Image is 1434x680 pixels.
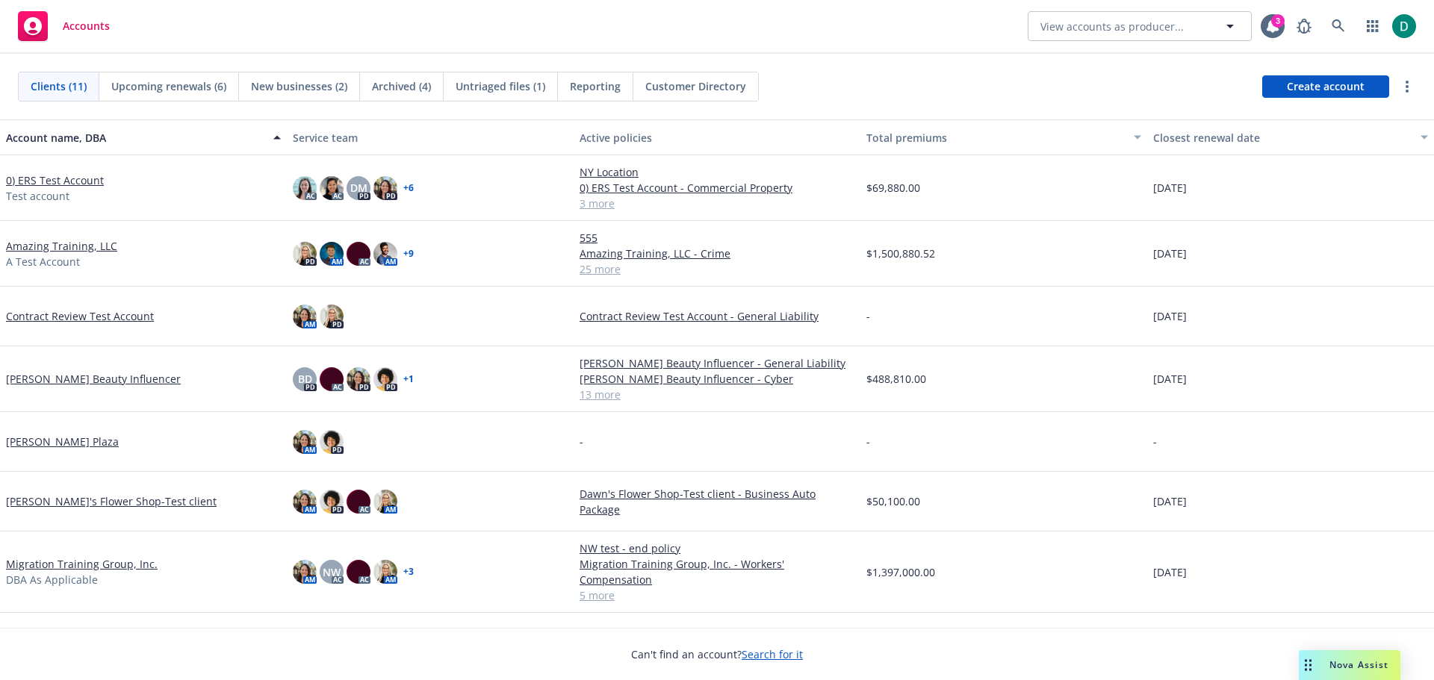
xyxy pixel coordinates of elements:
button: Closest renewal date [1147,119,1434,155]
span: $50,100.00 [866,493,920,509]
a: Dawn's Flower Shop-Test client - Business Auto [580,486,854,502]
span: [DATE] [1153,246,1187,261]
a: [PERSON_NAME] Plaza [6,434,119,449]
img: photo [320,242,344,266]
img: photo [373,242,397,266]
div: 3 [1271,14,1285,28]
img: photo [347,242,370,266]
a: 0) ERS Test Account [6,172,104,188]
span: New businesses (2) [251,78,347,94]
span: [DATE] [1153,308,1187,324]
a: + 3 [403,567,414,576]
div: Drag to move [1299,650,1317,680]
a: more [1398,78,1416,96]
img: photo [320,305,344,328]
span: [DATE] [1153,564,1187,580]
span: [DATE] [1153,493,1187,509]
div: Closest renewal date [1153,130,1412,146]
img: photo [373,560,397,584]
img: photo [293,305,317,328]
img: photo [320,176,344,200]
span: Untriaged files (1) [456,78,545,94]
img: photo [373,367,397,391]
span: Accounts [63,20,110,32]
a: Switch app [1358,11,1388,41]
a: Create account [1262,75,1389,98]
img: photo [1392,14,1416,38]
a: Search for it [742,647,803,661]
a: Summary of Insurance, Inc [6,627,140,643]
div: Active policies [580,130,854,146]
span: View accounts as producer... [1040,19,1184,34]
a: Report a Bug [1289,11,1319,41]
a: [PERSON_NAME] Beauty Influencer - General Liability [580,355,854,371]
a: Amazing Training, LLC - Crime [580,246,854,261]
button: View accounts as producer... [1028,11,1252,41]
span: Can't find an account? [631,646,803,662]
img: photo [320,430,344,454]
span: $1,500,880.52 [866,246,935,261]
span: Reporting [570,78,621,94]
a: + 9 [403,249,414,258]
span: Archived (4) [372,78,431,94]
a: Amazing Training, LLC [6,238,117,254]
img: photo [293,430,317,454]
a: Search [1323,11,1353,41]
a: Contract Review Test Account - General Liability [580,308,854,324]
button: Total premiums [860,119,1147,155]
img: photo [347,560,370,584]
span: $488,810.00 [866,371,926,387]
button: Service team [287,119,574,155]
a: + 1 [403,375,414,384]
span: - [1153,434,1157,449]
a: 5 more [580,587,854,603]
a: 0) ERS Test Account - Commercial Property [580,180,854,196]
img: photo [293,490,317,514]
img: photo [347,367,370,391]
span: DM [350,180,367,196]
a: Migration Training Group, Inc. [6,556,158,572]
img: photo [293,560,317,584]
span: DBA As Applicable [6,572,98,587]
span: [DATE] [1153,371,1187,387]
a: [PERSON_NAME] Beauty Influencer [6,371,181,387]
a: Migration Training Group, Inc. - Workers' Compensation [580,556,854,587]
a: 3 more [580,196,854,211]
a: 25 more [580,261,854,277]
a: 555 [580,230,854,246]
button: Active policies [574,119,860,155]
a: NW test - end policy [580,540,854,556]
img: photo [320,490,344,514]
span: - [866,434,870,449]
a: Contract Review Test Account [6,308,154,324]
img: photo [293,242,317,266]
span: $1,397,000.00 [866,564,935,580]
span: Customer Directory [645,78,746,94]
a: Package [580,502,854,517]
span: Clients (11) [31,78,87,94]
span: A Test Account [6,254,80,269]
span: Create account [1287,72,1365,101]
span: - [580,434,583,449]
a: + 6 [403,184,414,193]
a: [PERSON_NAME] Beauty Influencer - Cyber [580,371,854,387]
span: - [866,308,870,324]
span: $69,880.00 [866,180,920,196]
a: 13 more [580,387,854,402]
a: [PERSON_NAME]'s Flower Shop-Test client [6,493,217,509]
img: photo [347,490,370,514]
span: [DATE] [1153,180,1187,196]
img: photo [293,176,317,200]
button: Nova Assist [1299,650,1400,680]
img: photo [373,490,397,514]
div: Total premiums [866,130,1125,146]
span: NW [323,564,341,580]
span: BD [298,371,312,387]
span: Nova Assist [1329,658,1388,671]
a: NY Location [580,164,854,180]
